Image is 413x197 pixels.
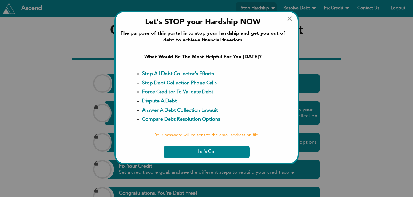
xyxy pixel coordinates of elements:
[142,71,214,76] a: Stop All Debt Collector's Efforts
[121,54,285,60] div: What Would Be The Most Helpful For You [DATE]?
[121,17,285,28] div: Let's STOP your Hardship NOW
[121,132,293,138] div: Your password will be sent to the email address on file
[164,146,250,158] button: Let's Go!
[286,14,293,24] button: Close modal
[142,81,217,86] a: Stop Debt Collection Phone Calls
[142,90,213,95] a: Force Creditor To Validate Debt
[286,14,293,24] span: ×
[121,30,285,44] div: The purpose of this portal is to stop your hardship and get you out of debt to achieve financial ...
[142,108,218,113] a: Answer A Debt Collection Lawsuit
[142,99,177,104] a: Dispute A Debt
[142,117,220,122] a: Compare Debt Resolution Options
